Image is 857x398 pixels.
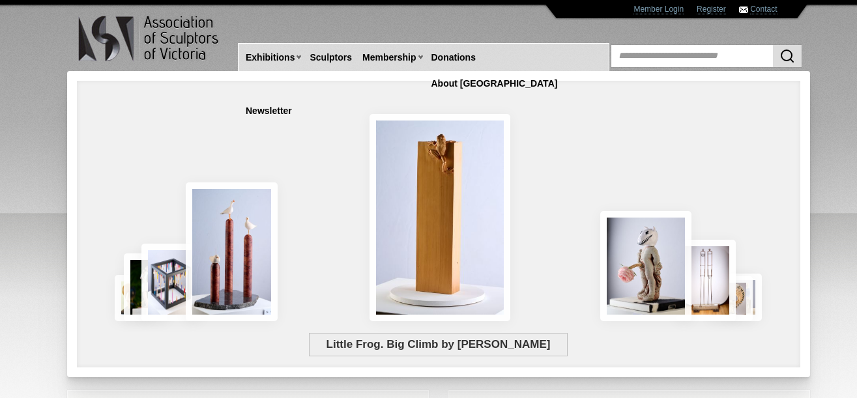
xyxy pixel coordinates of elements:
img: Rising Tides [186,182,278,321]
a: Contact [750,5,777,14]
span: Little Frog. Big Climb by [PERSON_NAME] [309,333,568,356]
img: Swingers [676,240,736,321]
img: Let There Be Light [600,211,692,321]
img: Contact ASV [739,7,748,13]
a: Member Login [633,5,684,14]
a: Donations [426,46,481,70]
a: Register [697,5,726,14]
img: Search [779,48,795,64]
a: Newsletter [240,99,297,123]
img: Waiting together for the Home coming [728,274,762,321]
a: Exhibitions [240,46,300,70]
a: Membership [357,46,421,70]
a: Sculptors [304,46,357,70]
a: About [GEOGRAPHIC_DATA] [426,72,563,96]
img: logo.png [78,13,221,64]
img: Little Frog. Big Climb [370,114,510,321]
